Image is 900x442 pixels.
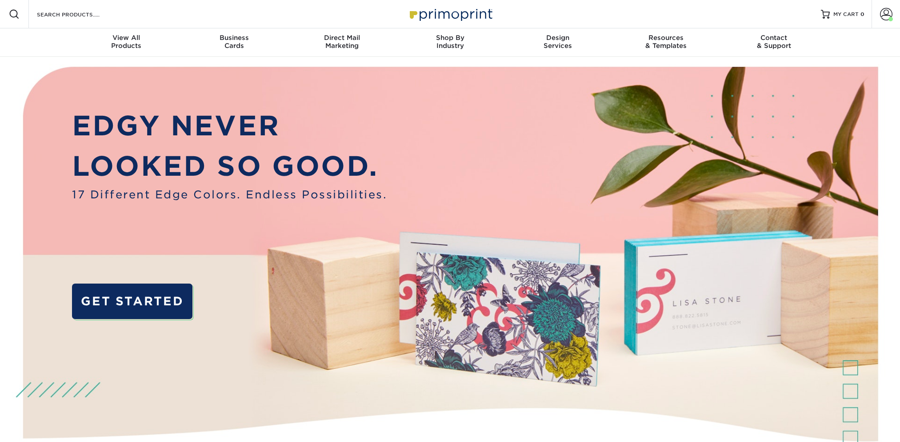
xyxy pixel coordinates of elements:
span: Contact [720,34,828,42]
span: Shop By [396,34,504,42]
a: View AllProducts [72,28,180,57]
div: Cards [180,34,288,50]
span: Design [504,34,612,42]
span: Direct Mail [288,34,396,42]
span: 17 Different Edge Colors. Endless Possibilities. [72,187,387,203]
span: 0 [860,11,864,17]
div: Services [504,34,612,50]
div: Products [72,34,180,50]
span: Business [180,34,288,42]
a: DesignServices [504,28,612,57]
input: SEARCH PRODUCTS..... [36,9,123,20]
a: Resources& Templates [612,28,720,57]
p: EDGY NEVER [72,106,387,146]
span: MY CART [833,11,859,18]
div: Industry [396,34,504,50]
span: View All [72,34,180,42]
a: Shop ByIndustry [396,28,504,57]
p: LOOKED SO GOOD. [72,146,387,186]
span: Resources [612,34,720,42]
a: GET STARTED [72,284,192,319]
div: & Support [720,34,828,50]
a: Direct MailMarketing [288,28,396,57]
a: Contact& Support [720,28,828,57]
img: Primoprint [406,4,495,24]
div: & Templates [612,34,720,50]
div: Marketing [288,34,396,50]
a: BusinessCards [180,28,288,57]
